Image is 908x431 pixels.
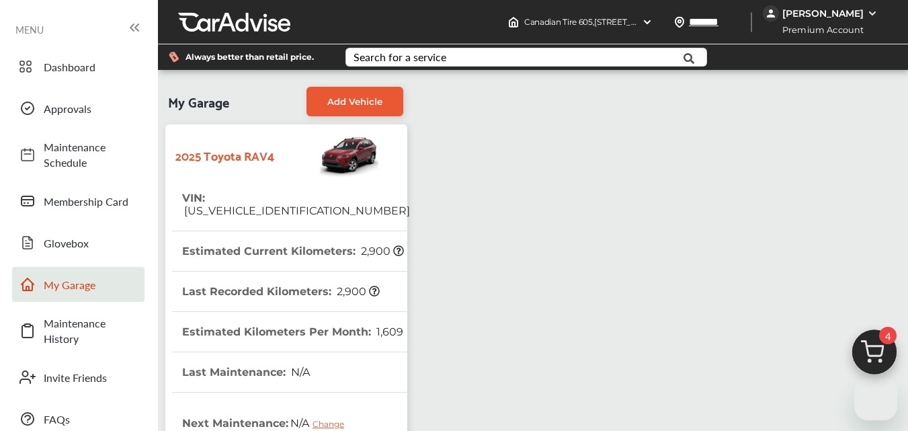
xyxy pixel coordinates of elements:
[854,377,897,420] iframe: To enrich screen reader interactions, please activate Accessibility in Grammarly extension settings
[842,323,907,388] img: cart_icon.3d0951e8.svg
[751,12,752,32] img: header-divider.bc55588e.svg
[327,96,382,107] span: Add Vehicle
[12,225,145,260] a: Glovebox
[374,325,403,338] span: 1,609
[642,17,653,28] img: header-down-arrow.9dd2ce7d.svg
[44,101,138,116] span: Approvals
[359,245,404,258] span: 2,900
[354,52,446,63] div: Search for a service
[763,5,779,22] img: jVpblrzwTbfkPYzPPzSLxeg0AAAAASUVORK5CYII=
[12,91,145,126] a: Approvals
[12,309,145,353] a: Maintenance History
[182,204,410,217] span: [US_VEHICLE_IDENTIFICATION_NUMBER]
[44,277,138,292] span: My Garage
[12,132,145,177] a: Maintenance Schedule
[44,315,138,346] span: Maintenance History
[12,49,145,84] a: Dashboard
[185,53,314,61] span: Always better than retail price.
[306,87,403,116] a: Add Vehicle
[674,17,685,28] img: location_vector.a44bc228.svg
[335,285,380,298] span: 2,900
[879,327,897,344] span: 4
[182,178,410,231] th: VIN :
[12,267,145,302] a: My Garage
[44,139,138,170] span: Maintenance Schedule
[12,360,145,395] a: Invite Friends
[44,370,138,385] span: Invite Friends
[12,184,145,219] a: Membership Card
[782,7,864,19] div: [PERSON_NAME]
[44,412,138,427] span: FAQs
[867,8,878,19] img: WGsFRI8htEPBVLJbROoPRyZpYNWhNONpIPPETTm6eUC0GeLEiAAAAAElFTkSuQmCC
[182,272,380,311] th: Last Recorded Kilometers :
[274,131,380,178] img: Vehicle
[168,87,229,116] span: My Garage
[182,231,404,271] th: Estimated Current Kilometers :
[175,145,274,165] strong: 2025 Toyota RAV4
[44,194,138,209] span: Membership Card
[15,24,44,35] span: MENU
[764,23,874,37] span: Premium Account
[44,235,138,251] span: Glovebox
[182,312,403,352] th: Estimated Kilometers Per Month :
[44,59,138,75] span: Dashboard
[182,352,310,392] th: Last Maintenance :
[313,419,351,429] div: Change
[508,17,519,28] img: header-home-logo.8d720a4f.svg
[524,17,809,27] span: Canadian Tire 605 , [STREET_ADDRESS] [GEOGRAPHIC_DATA] , BC V5X 0A7
[169,51,179,63] img: dollor_label_vector.a70140d1.svg
[289,366,310,379] span: N/A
